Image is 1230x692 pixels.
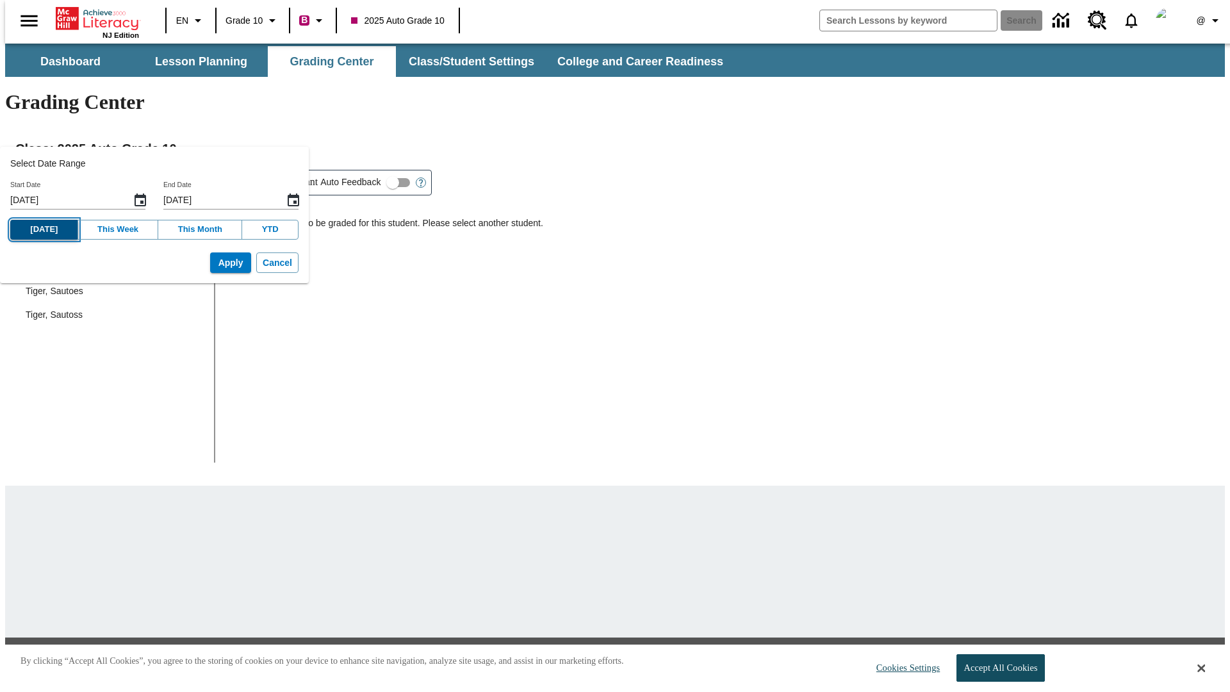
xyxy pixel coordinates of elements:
[15,138,1215,159] h2: Class : 2025 Auto Grade 10
[1115,4,1148,37] a: Notifications
[26,308,204,322] span: Tiger, Sautoss
[256,252,299,274] button: Cancel
[301,12,307,28] span: B
[10,157,299,170] h2: Select Date Range
[547,46,734,77] button: College and Career Readiness
[15,303,214,327] div: Tiger, Sautoss
[10,2,48,40] button: Open side menu
[268,46,396,77] button: Grading Center
[56,4,139,39] div: Home
[865,655,945,681] button: Cookies Settings
[10,180,40,190] label: Start Date
[820,10,997,31] input: search field
[225,14,263,28] span: Grade 10
[411,170,431,195] button: Open Help for Writing Assistant
[1148,4,1189,37] button: Select a new avatar
[1197,663,1205,674] button: Close
[1189,9,1230,32] button: Profile/Settings
[281,188,306,213] button: End Date, Choose date, August 25, 2025, Selected
[5,90,1225,114] h1: Grading Center
[1080,3,1115,38] a: Resource Center, Will open in new tab
[1156,8,1181,33] img: Avatar
[137,46,265,77] button: Lesson Planning
[78,220,159,240] button: This Week
[320,176,381,189] span: Auto Feedback
[170,9,211,32] button: Language: EN, Select a language
[26,284,204,298] span: Tiger, Sautoes
[127,188,153,213] button: Start Date, Choose date, August 25, 2025, Selected
[1045,3,1080,38] a: Data Center
[294,9,332,32] button: Boost Class color is violet red. Change class color
[1196,14,1205,28] span: @
[351,14,444,28] span: 2025 Auto Grade 10
[242,220,299,240] button: YTD
[237,217,1215,240] p: There is no work to be graded for this student. Please select another student.
[158,220,242,240] button: This Month
[176,14,188,28] span: EN
[6,46,135,77] button: Dashboard
[10,220,78,240] button: [DATE]
[210,252,251,274] button: Apply
[5,46,735,77] div: SubNavbar
[398,46,545,77] button: Class/Student Settings
[15,279,214,303] div: Tiger, Sautoes
[163,180,192,190] label: End Date
[20,655,624,668] p: By clicking “Accept All Cookies”, you agree to the storing of cookies on your device to enhance s...
[5,44,1225,77] div: SubNavbar
[56,6,139,31] a: Home
[220,9,285,32] button: Grade: Grade 10, Select a grade
[102,31,139,39] span: NJ Edition
[956,654,1044,682] button: Accept All Cookies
